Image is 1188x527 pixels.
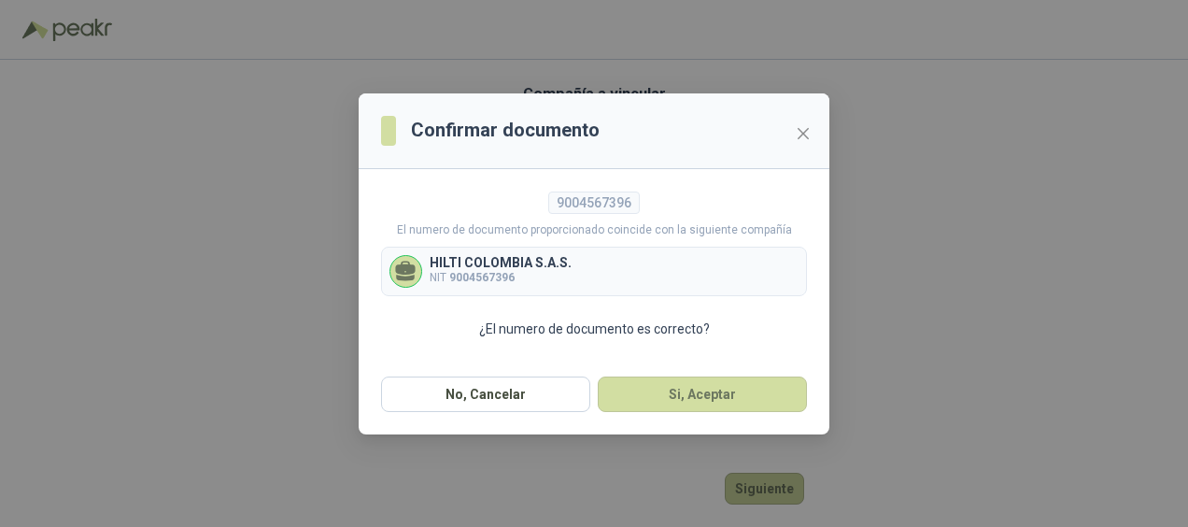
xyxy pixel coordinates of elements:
button: Close [788,119,818,149]
p: El numero de documento proporcionado coincide con la siguiente compañía [381,221,807,239]
b: 9004567396 [449,271,515,284]
p: HILTI COLOMBIA S.A.S. [430,256,572,269]
h3: Confirmar documento [411,116,600,145]
button: No, Cancelar [381,377,590,412]
p: ¿El numero de documento es correcto? [381,319,807,339]
p: NIT [430,269,572,287]
div: 9004567396 [548,192,640,214]
span: close [796,126,811,141]
button: Si, Aceptar [598,377,807,412]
